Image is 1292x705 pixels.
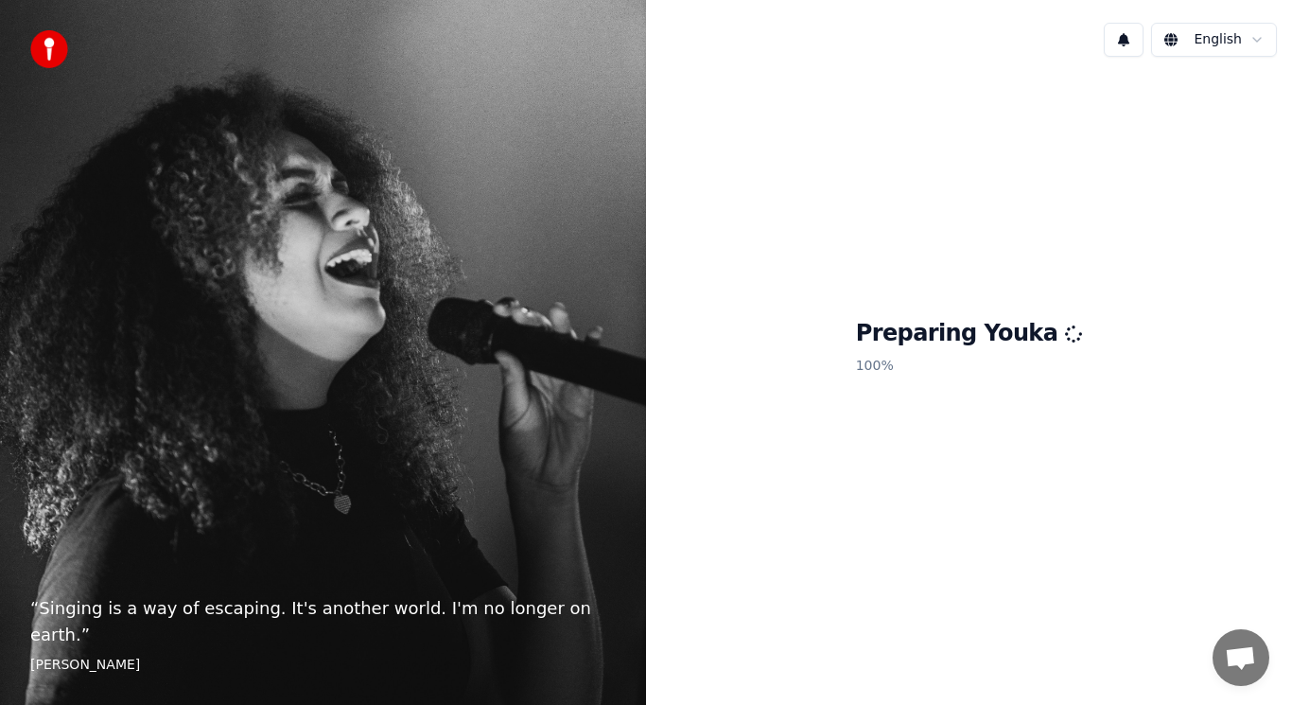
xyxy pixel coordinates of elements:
div: Open chat [1213,629,1269,686]
footer: [PERSON_NAME] [30,656,616,675]
p: 100 % [856,349,1083,383]
h1: Preparing Youka [856,319,1083,349]
img: youka [30,30,68,68]
p: “ Singing is a way of escaping. It's another world. I'm no longer on earth. ” [30,595,616,648]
